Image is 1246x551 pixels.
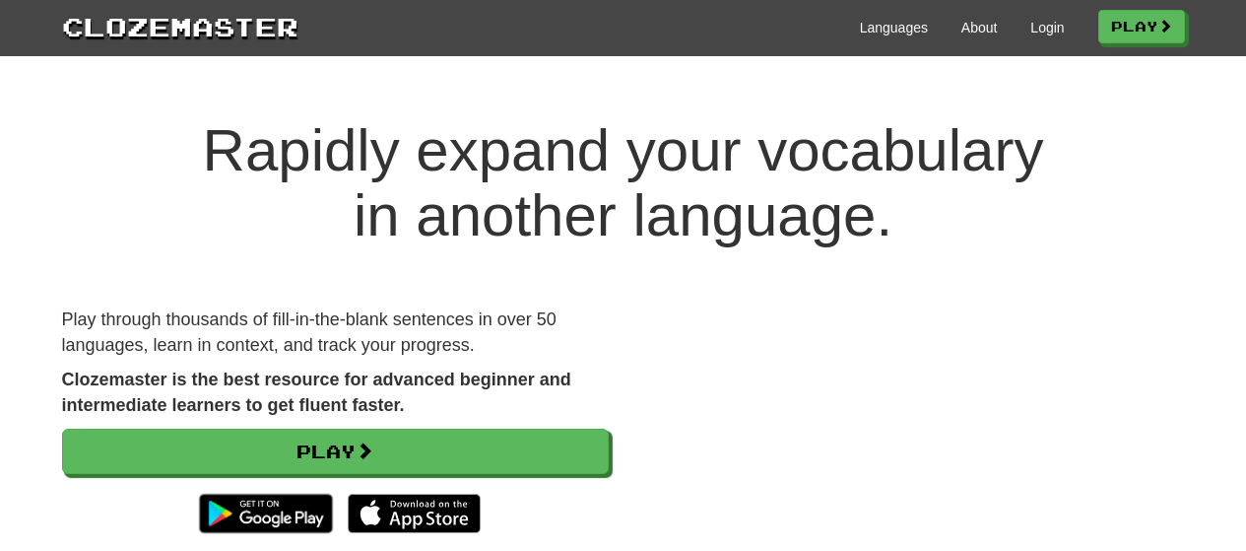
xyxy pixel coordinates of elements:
img: Get it on Google Play [189,484,342,543]
img: Download_on_the_App_Store_Badge_US-UK_135x40-25178aeef6eb6b83b96f5f2d004eda3bffbb37122de64afbaef7... [348,494,481,533]
a: Login [1030,18,1064,37]
a: Clozemaster [62,8,298,44]
a: Play [1098,10,1185,43]
a: Languages [860,18,928,37]
p: Play through thousands of fill-in-the-blank sentences in over 50 languages, learn in context, and... [62,308,609,358]
a: Play [62,429,609,474]
a: About [961,18,998,37]
strong: Clozemaster is the best resource for advanced beginner and intermediate learners to get fluent fa... [62,370,571,415]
